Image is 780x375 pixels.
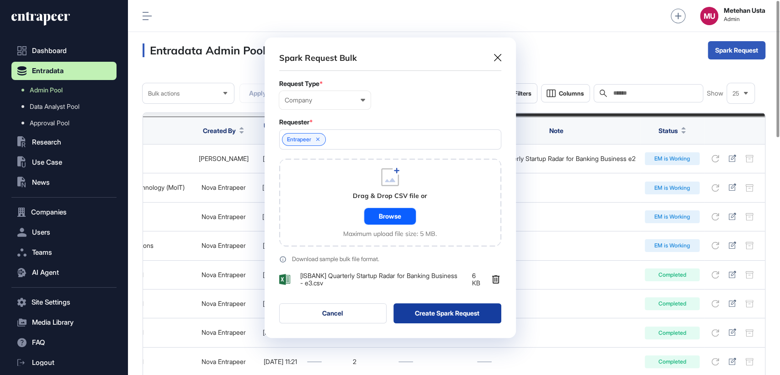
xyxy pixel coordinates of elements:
[292,256,379,262] div: Download sample bulk file format.
[353,192,427,201] div: Drag & Drop CSV file or
[300,272,462,287] span: [ISBANK] Quarterly Startup Radar for Banking Business - e3.csv
[279,256,501,263] a: Download sample bulk file format.
[279,118,501,126] div: Requester
[472,272,482,287] span: 6 KB
[393,303,501,323] button: Create Spark Request
[279,274,290,285] img: AhpaqJCb49MR9Xxu7SkuGhZYRwWha62sieDtiJP64QGBCNNHjaAAAAAElFTkSuQmCC
[279,80,501,87] div: Request Type
[287,136,311,143] span: Entrapeer
[285,96,365,104] div: Company
[364,208,416,225] div: Browse
[343,230,437,237] div: Maximum upload file size: 5 MB.
[279,52,357,64] div: Spark Request Bulk
[279,303,387,323] button: Cancel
